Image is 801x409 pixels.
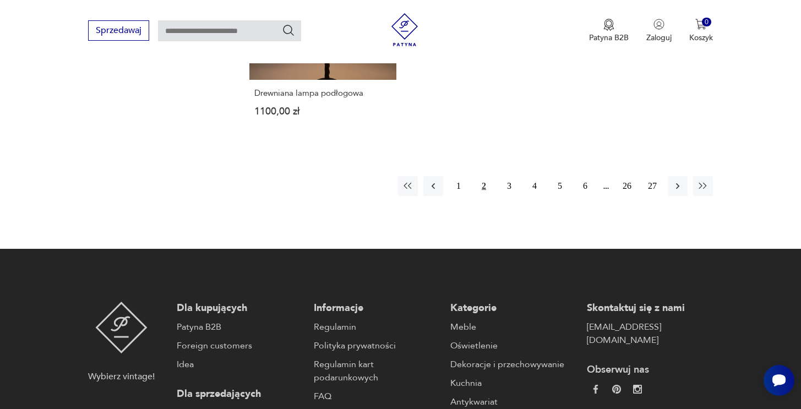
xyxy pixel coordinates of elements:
a: Patyna B2B [177,320,302,334]
a: Ikona medaluPatyna B2B [589,19,629,43]
img: Ikonka użytkownika [653,19,664,30]
button: Szukaj [282,24,295,37]
a: Meble [450,320,576,334]
button: Zaloguj [646,19,672,43]
img: da9060093f698e4c3cedc1453eec5031.webp [591,385,600,394]
p: Koszyk [689,32,713,43]
p: Patyna B2B [589,32,629,43]
a: Regulamin [314,320,439,334]
img: Patyna - sklep z meblami i dekoracjami vintage [95,302,148,353]
img: Patyna - sklep z meblami i dekoracjami vintage [388,13,421,46]
a: Idea [177,358,302,371]
img: Ikona medalu [603,19,614,31]
button: 6 [575,176,595,196]
p: Obserwuj nas [587,363,712,377]
div: 0 [702,18,711,27]
button: 0Koszyk [689,19,713,43]
a: Kuchnia [450,377,576,390]
button: 26 [617,176,637,196]
button: 2 [474,176,494,196]
a: Foreign customers [177,339,302,352]
button: Sprzedawaj [88,20,149,41]
a: FAQ [314,390,439,403]
a: Polityka prywatności [314,339,439,352]
p: Wybierz vintage! [88,370,155,383]
p: Skontaktuj się z nami [587,302,712,315]
a: Oświetlenie [450,339,576,352]
button: 3 [499,176,519,196]
button: 1 [449,176,468,196]
a: [EMAIL_ADDRESS][DOMAIN_NAME] [587,320,712,347]
p: Kategorie [450,302,576,315]
p: Dla kupujących [177,302,302,315]
button: 27 [642,176,662,196]
p: 1100,00 zł [254,107,391,116]
p: Dla sprzedających [177,388,302,401]
h3: Drewniana lampa podłogowa [254,89,391,98]
button: 4 [525,176,544,196]
p: Informacje [314,302,439,315]
button: 5 [550,176,570,196]
a: Antykwariat [450,395,576,408]
button: Patyna B2B [589,19,629,43]
img: c2fd9cf7f39615d9d6839a72ae8e59e5.webp [633,385,642,394]
a: Sprzedawaj [88,28,149,35]
iframe: Smartsupp widget button [764,365,794,396]
p: Zaloguj [646,32,672,43]
img: 37d27d81a828e637adc9f9cb2e3d3a8a.webp [612,385,621,394]
a: Dekoracje i przechowywanie [450,358,576,371]
img: Ikona koszyka [695,19,706,30]
a: Regulamin kart podarunkowych [314,358,439,384]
